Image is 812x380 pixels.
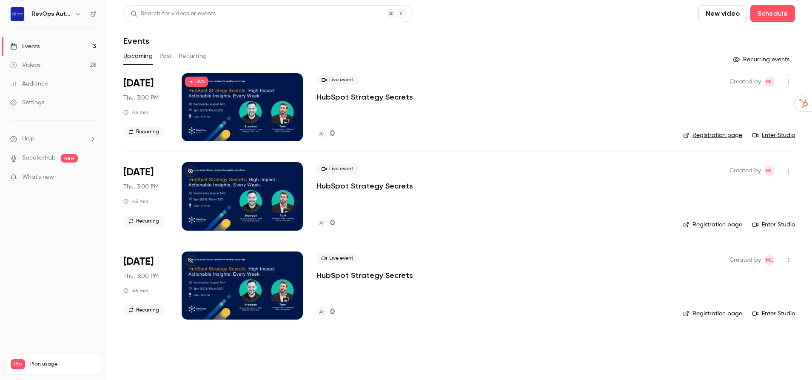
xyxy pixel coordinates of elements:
span: Plan usage [30,361,96,368]
span: ML [766,166,773,176]
a: SpeakerHub [22,154,56,163]
h6: RevOps Automated [31,10,71,18]
span: Created by [729,166,761,176]
div: Sep 25 Thu, 3:00 PM (Europe/London) [123,251,168,320]
div: Settings [10,98,44,107]
span: Live event [316,164,359,174]
a: HubSpot Strategy Secrets [316,181,413,191]
h1: Events [123,36,149,46]
span: Recurring [123,127,164,137]
span: What's new [22,173,54,182]
div: 45 min [123,198,148,205]
div: Videos [10,61,40,69]
h4: 0 [330,306,335,318]
span: Recurring [123,305,164,315]
button: Recurring [179,49,207,63]
span: [DATE] [123,255,154,269]
h4: 0 [330,217,335,229]
div: 45 min [123,287,148,294]
button: Upcoming [123,49,153,63]
img: RevOps Automated [11,7,24,21]
div: Audience [10,80,48,88]
span: ML [766,77,773,87]
a: Enter Studio [752,131,795,140]
a: 0 [316,217,335,229]
li: help-dropdown-opener [10,134,96,143]
button: Past [160,49,172,63]
span: Mia-Jean Lee [764,166,775,176]
span: Created by [729,77,761,87]
span: Thu, 3:00 PM [123,183,159,191]
div: Sep 18 Thu, 3:00 PM (Europe/London) [123,162,168,230]
a: 0 [316,128,335,140]
span: [DATE] [123,77,154,90]
a: Enter Studio [752,309,795,318]
a: Registration page [683,220,742,229]
button: New video [698,5,747,22]
button: Schedule [750,5,795,22]
a: Registration page [683,309,742,318]
a: 0 [316,306,335,318]
span: Pro [11,359,25,369]
a: HubSpot Strategy Secrets [316,92,413,102]
span: Help [22,134,34,143]
div: 45 min [123,109,148,116]
span: ML [766,255,773,265]
span: Thu, 3:00 PM [123,94,159,102]
div: Sep 11 Thu, 3:00 PM (Europe/London) [123,73,168,141]
span: new [61,154,78,163]
span: Live event [316,253,359,263]
span: Thu, 3:00 PM [123,272,159,280]
div: Search for videos or events [131,9,216,18]
span: Mia-Jean Lee [764,77,775,87]
span: Mia-Jean Lee [764,255,775,265]
span: [DATE] [123,166,154,179]
div: Events [10,42,40,51]
span: Recurring [123,216,164,226]
a: Registration page [683,131,742,140]
button: Recurring events [729,53,795,66]
span: Created by [729,255,761,265]
span: Live [185,77,208,87]
h4: 0 [330,128,335,140]
iframe: Noticeable Trigger [86,174,96,181]
a: HubSpot Strategy Secrets [316,270,413,280]
a: Enter Studio [752,220,795,229]
span: Live event [316,75,359,85]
